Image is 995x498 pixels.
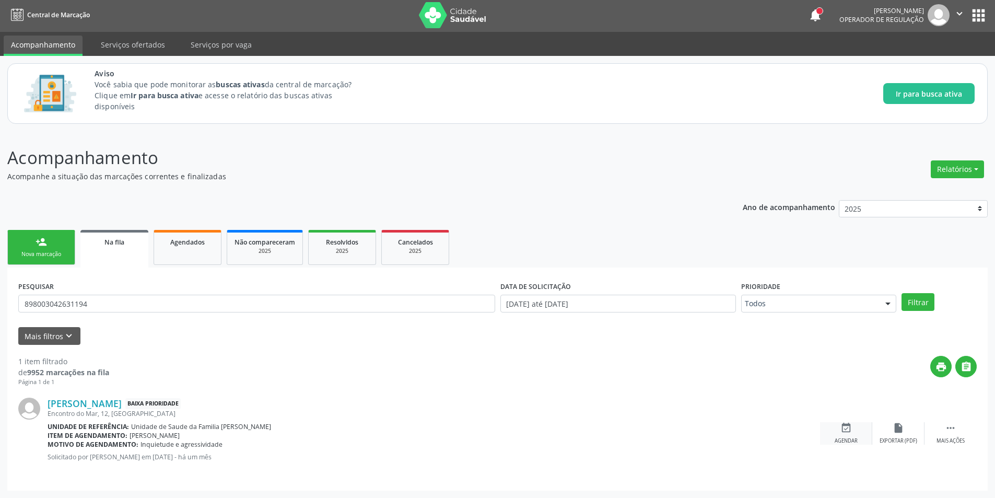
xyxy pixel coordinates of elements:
[883,83,975,104] button: Ir para busca ativa
[131,90,198,100] strong: Ir para busca ativa
[18,378,109,387] div: Página 1 de 1
[93,36,172,54] a: Serviços ofertados
[840,422,852,434] i: event_available
[235,238,295,247] span: Não compareceram
[130,431,180,440] span: [PERSON_NAME]
[961,361,972,373] i: 
[63,330,75,342] i: keyboard_arrow_down
[896,88,962,99] span: Ir para busca ativa
[15,250,67,258] div: Nova marcação
[18,279,54,295] label: PESQUISAR
[104,238,124,247] span: Na fila
[48,431,127,440] b: Item de agendamento:
[48,440,138,449] b: Motivo de agendamento:
[743,200,835,213] p: Ano de acompanhamento
[954,8,965,19] i: 
[398,238,433,247] span: Cancelados
[839,15,924,24] span: Operador de regulação
[183,36,259,54] a: Serviços por vaga
[969,6,988,25] button: apps
[741,279,780,295] label: Prioridade
[4,36,83,56] a: Acompanhamento
[235,247,295,255] div: 2025
[835,437,858,445] div: Agendar
[7,171,694,182] p: Acompanhe a situação das marcações correntes e finalizadas
[27,367,109,377] strong: 9952 marcações na fila
[18,367,109,378] div: de
[216,79,264,89] strong: buscas ativas
[928,4,950,26] img: img
[18,295,495,312] input: Nome, CNS
[7,145,694,171] p: Acompanhamento
[500,295,736,312] input: Selecione um intervalo
[945,422,956,434] i: 
[18,356,109,367] div: 1 item filtrado
[500,279,571,295] label: DATA DE SOLICITAÇÃO
[48,398,122,409] a: [PERSON_NAME]
[18,398,40,420] img: img
[808,8,823,22] button: notifications
[893,422,904,434] i: insert_drive_file
[880,437,917,445] div: Exportar (PDF)
[935,361,947,373] i: print
[7,6,90,24] a: Central de Marcação
[931,160,984,178] button: Relatórios
[389,247,441,255] div: 2025
[125,398,181,409] span: Baixa Prioridade
[131,422,271,431] span: Unidade de Saude da Familia [PERSON_NAME]
[955,356,977,377] button: 
[170,238,205,247] span: Agendados
[839,6,924,15] div: [PERSON_NAME]
[36,236,47,248] div: person_add
[316,247,368,255] div: 2025
[48,453,820,461] p: Solicitado por [PERSON_NAME] em [DATE] - há um mês
[27,10,90,19] span: Central de Marcação
[326,238,358,247] span: Resolvidos
[18,327,80,345] button: Mais filtroskeyboard_arrow_down
[48,422,129,431] b: Unidade de referência:
[930,356,952,377] button: print
[745,298,875,309] span: Todos
[937,437,965,445] div: Mais ações
[902,293,934,311] button: Filtrar
[48,409,820,418] div: Encontro do Mar, 12, [GEOGRAPHIC_DATA]
[20,70,80,117] img: Imagem de CalloutCard
[950,4,969,26] button: 
[141,440,223,449] span: Inquietude e agressividade
[95,79,371,112] p: Você sabia que pode monitorar as da central de marcação? Clique em e acesse o relatório das busca...
[95,68,371,79] span: Aviso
